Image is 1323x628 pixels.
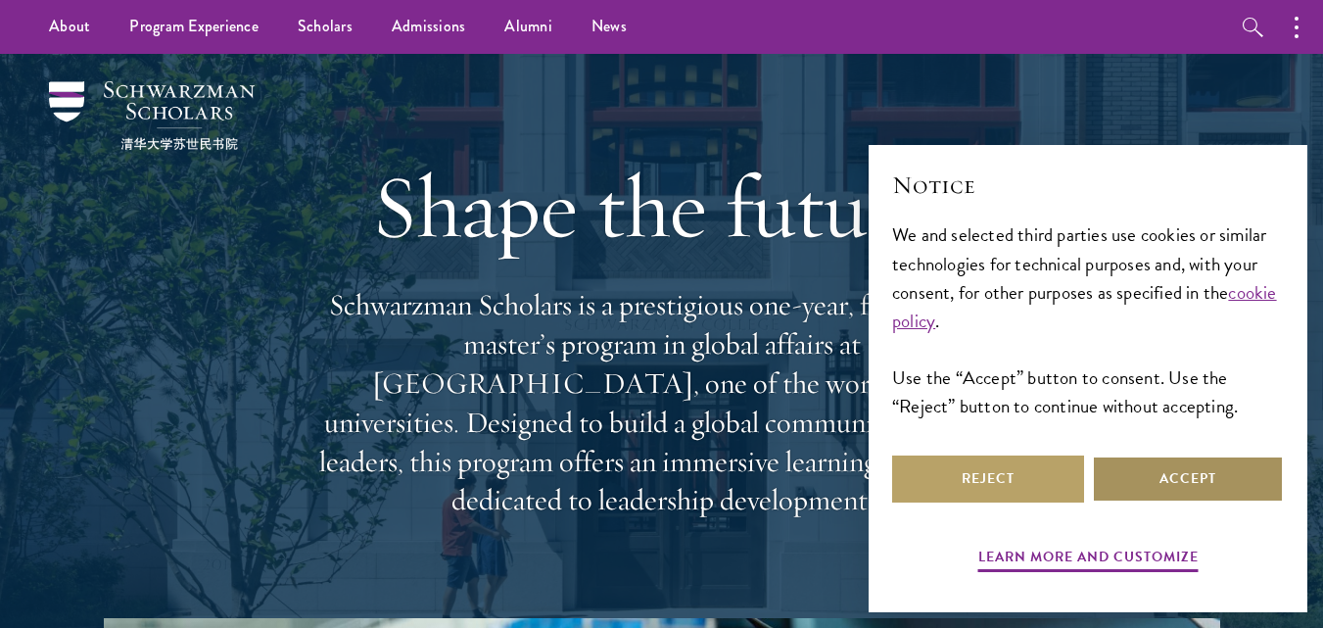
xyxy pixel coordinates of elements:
img: Schwarzman Scholars [49,81,255,150]
p: Schwarzman Scholars is a prestigious one-year, fully funded master’s program in global affairs at... [309,286,1015,520]
h2: Notice [892,169,1284,202]
div: We and selected third parties use cookies or similar technologies for technical purposes and, wit... [892,220,1284,419]
a: cookie policy [892,278,1277,335]
button: Learn more and customize [978,545,1199,575]
button: Accept [1092,456,1284,503]
h1: Shape the future. [309,152,1015,262]
button: Reject [892,456,1084,503]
